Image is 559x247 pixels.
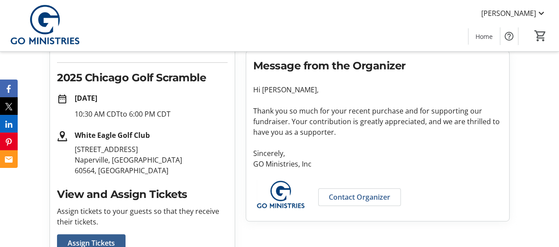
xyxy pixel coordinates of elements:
h2: View and Assign Tickets [57,186,228,202]
p: [STREET_ADDRESS] Naperville, [GEOGRAPHIC_DATA] 60564, [GEOGRAPHIC_DATA] [75,144,228,176]
strong: [DATE] [75,93,97,103]
mat-icon: date_range [57,94,68,104]
img: GO Ministries, Inc's Logo [5,4,84,48]
p: Hi [PERSON_NAME], [253,84,502,95]
span: Home [475,32,493,41]
button: Help [500,27,518,45]
a: Home [468,28,500,45]
p: Thank you so much for your recent purchase and for supporting our fundraiser. Your contribution i... [253,106,502,137]
p: Assign tickets to your guests so that they receive their tickets. [57,206,228,227]
strong: White Eagle Golf Club [75,130,150,140]
p: 10:30 AM CDT to 6:00 PM CDT [75,109,228,119]
span: [PERSON_NAME] [481,8,536,19]
button: Cart [532,28,548,44]
p: Sincerely, [253,148,502,159]
h2: Message from the Organizer [253,58,502,74]
h2: 2025 Chicago Golf Scramble [57,70,228,86]
img: GO Ministries, Inc logo [253,180,308,210]
span: Contact Organizer [329,192,390,202]
a: Contact Organizer [318,188,401,206]
p: GO Ministries, Inc [253,159,502,169]
button: [PERSON_NAME] [474,6,554,20]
